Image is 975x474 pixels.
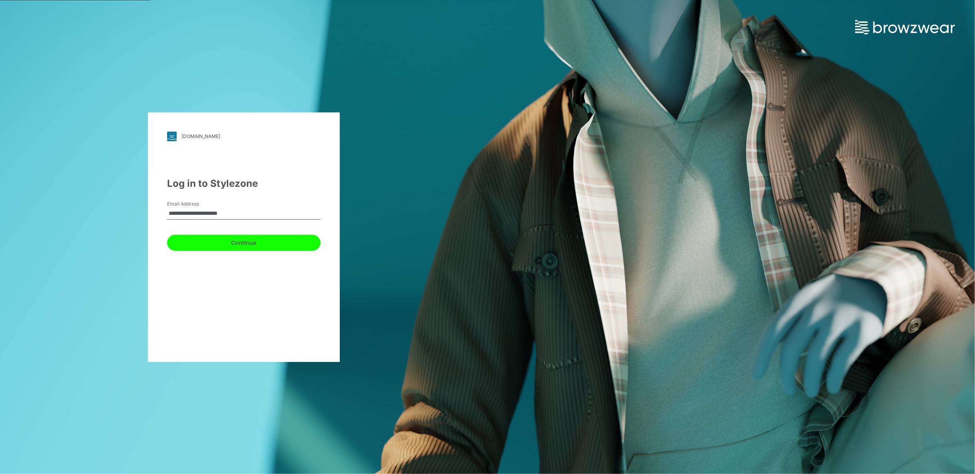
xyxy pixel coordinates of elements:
a: [DOMAIN_NAME] [167,132,321,141]
img: browzwear-logo.73288ffb.svg [855,20,955,34]
div: [DOMAIN_NAME] [181,133,220,139]
button: Continue [167,235,321,251]
div: Log in to Stylezone [167,176,321,191]
img: svg+xml;base64,PHN2ZyB3aWR0aD0iMjgiIGhlaWdodD0iMjgiIHZpZXdCb3g9IjAgMCAyOCAyOCIgZmlsbD0ibm9uZSIgeG... [167,132,177,141]
label: Email Address [167,200,223,208]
